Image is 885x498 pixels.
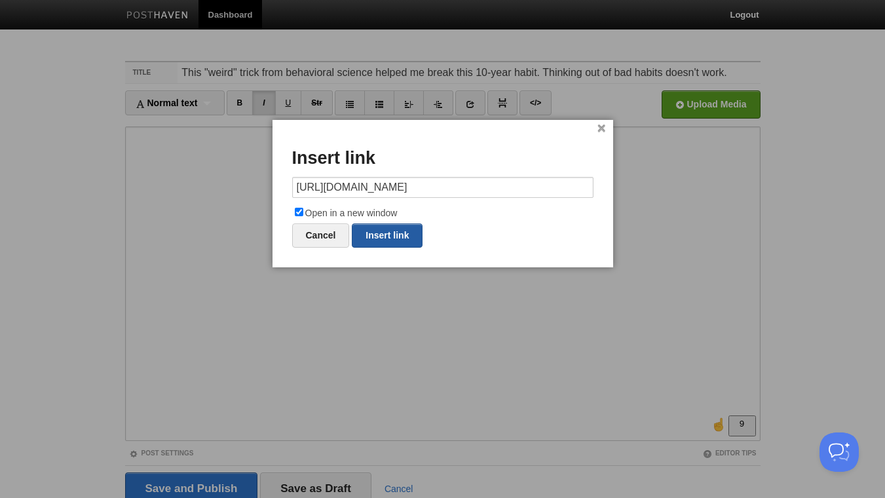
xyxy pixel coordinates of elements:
a: × [597,125,606,132]
h3: Insert link [292,149,593,168]
iframe: Help Scout Beacon - Open [819,432,859,472]
a: Insert link [352,223,423,248]
input: Open in a new window [295,208,303,216]
a: Cancel [292,223,350,248]
label: Open in a new window [292,206,593,221]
